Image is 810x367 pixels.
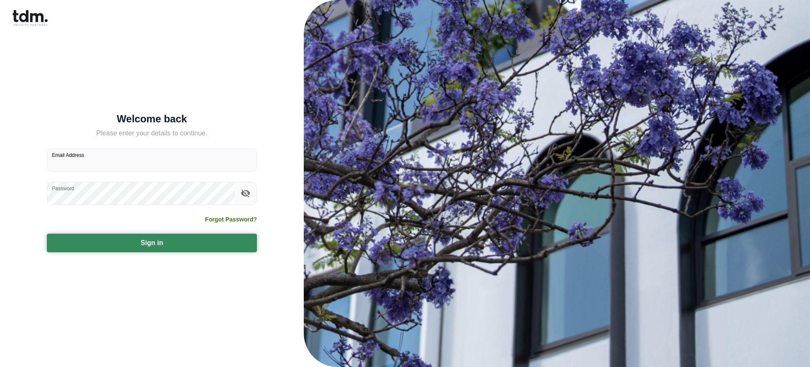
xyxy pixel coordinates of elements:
h5: Welcome back [47,115,257,123]
a: Forgot Password? [205,215,257,224]
label: Password [52,185,74,192]
button: Sign in [47,234,257,252]
h5: Please enter your details to continue. [47,128,257,138]
label: Email Address [52,151,84,159]
button: toggle password visibility [238,186,253,200]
